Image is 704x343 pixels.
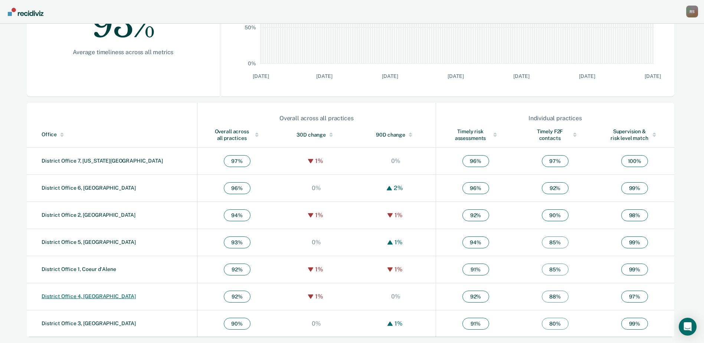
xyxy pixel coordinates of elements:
text: [DATE] [316,73,332,79]
span: 91 % [462,264,489,275]
span: 99 % [621,182,648,194]
th: Toggle SortBy [595,122,674,148]
span: 92 % [542,182,569,194]
div: 1% [393,212,405,219]
div: 1% [313,266,325,273]
span: 92 % [224,264,251,275]
div: 0% [310,320,323,327]
th: Toggle SortBy [27,122,197,148]
span: 99 % [621,264,648,275]
span: 90 % [542,209,569,221]
span: 85 % [542,236,569,248]
span: 98 % [621,209,648,221]
div: Timely F2F contacts [530,128,580,141]
div: 0% [389,293,402,300]
span: 92 % [224,291,251,303]
span: 99 % [621,318,648,330]
text: [DATE] [253,73,269,79]
div: 30D change [292,131,341,138]
span: 92 % [462,209,489,221]
span: 97 % [542,155,569,167]
span: 91 % [462,318,489,330]
th: Toggle SortBy [197,122,276,148]
div: 2% [392,184,405,192]
text: [DATE] [513,73,529,79]
span: 96 % [224,182,251,194]
span: 80 % [542,318,569,330]
div: 0% [310,184,323,192]
a: District Office 2, [GEOGRAPHIC_DATA] [42,212,135,218]
a: District Office 4, [GEOGRAPHIC_DATA] [42,293,136,299]
a: District Office 3, [GEOGRAPHIC_DATA] [42,320,136,326]
div: Supervision & risk level match [610,128,659,141]
th: Toggle SortBy [436,122,515,148]
span: 96 % [462,182,489,194]
span: 88 % [542,291,569,303]
div: 1% [313,293,325,300]
span: 93 % [224,236,251,248]
div: R S [686,6,698,17]
span: 96 % [462,155,489,167]
span: 85 % [542,264,569,275]
text: [DATE] [579,73,595,79]
div: Average timeliness across all metrics [50,49,196,56]
text: [DATE] [645,73,661,79]
span: 90 % [224,318,251,330]
div: 1% [393,266,405,273]
th: Toggle SortBy [277,122,356,148]
span: 97 % [621,291,648,303]
div: 1% [313,157,325,164]
span: 97 % [224,155,251,167]
span: 94 % [462,236,489,248]
div: Overall across all practices [212,128,262,141]
text: [DATE] [382,73,398,79]
div: Office [42,131,194,138]
div: 1% [393,320,405,327]
a: District Office 6, [GEOGRAPHIC_DATA] [42,185,136,191]
img: Recidiviz [8,8,43,16]
div: Overall across all practices [198,115,435,122]
a: District Office 1, Coeur d'Alene [42,266,116,272]
div: 1% [393,239,405,246]
a: District Office 5, [GEOGRAPHIC_DATA] [42,239,136,245]
button: Profile dropdown button [686,6,698,17]
span: 100 % [621,155,648,167]
div: 0% [310,239,323,246]
th: Toggle SortBy [356,122,436,148]
span: 92 % [462,291,489,303]
div: 90D change [371,131,421,138]
text: [DATE] [448,73,464,79]
div: Individual practices [436,115,674,122]
div: 0% [389,157,402,164]
span: 94 % [224,209,251,221]
span: 99 % [621,236,648,248]
div: Timely risk assessments [451,128,501,141]
th: Toggle SortBy [515,122,595,148]
a: District Office 7, [US_STATE][GEOGRAPHIC_DATA] [42,158,163,164]
div: 1% [313,212,325,219]
div: Open Intercom Messenger [679,318,697,336]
